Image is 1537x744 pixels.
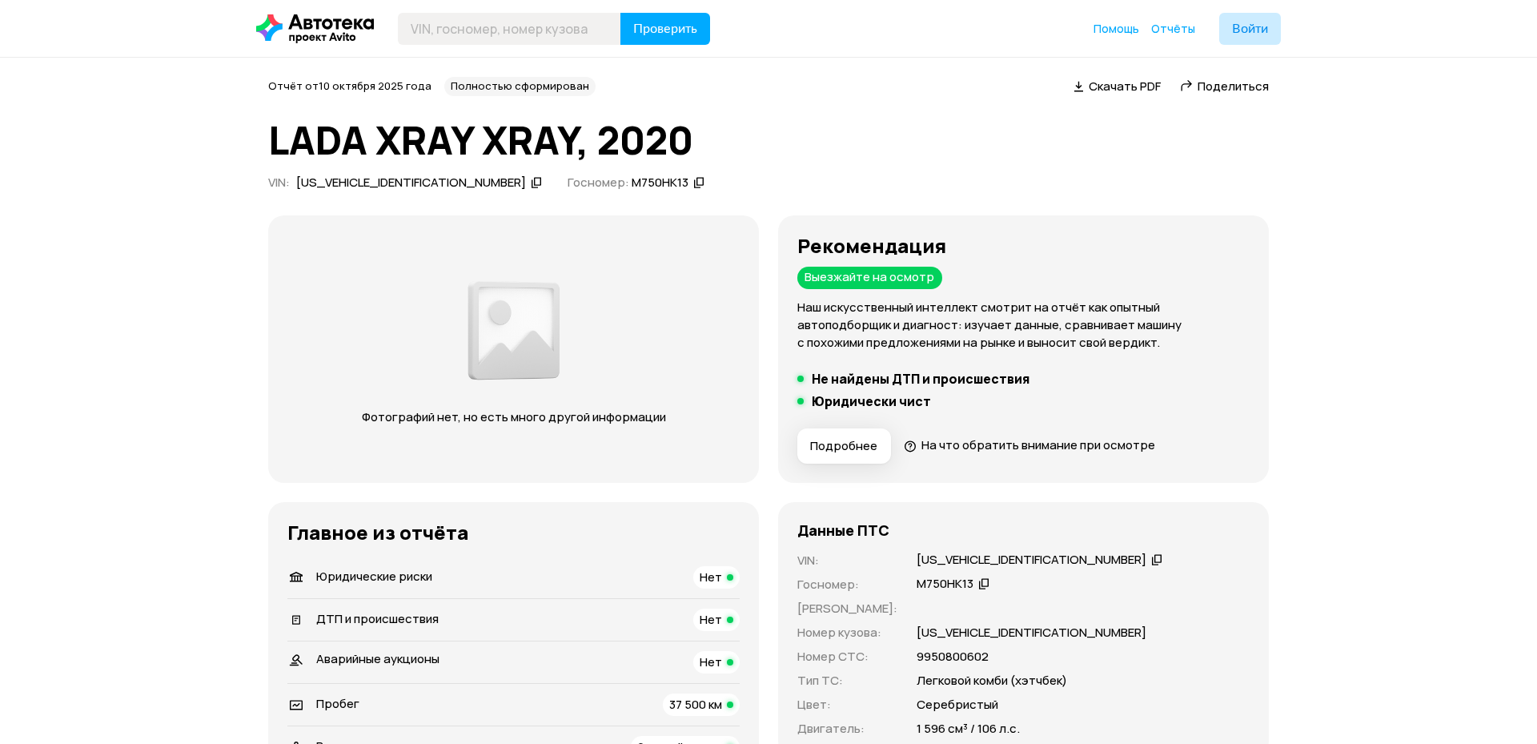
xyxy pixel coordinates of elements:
a: Скачать PDF [1073,78,1161,95]
span: Нет [700,569,722,585]
span: Юридические риски [316,568,432,585]
h5: Не найдены ДТП и происшествия [812,371,1029,387]
a: На что обратить внимание при осмотре [904,436,1155,453]
span: Отчёт от 10 октября 2025 года [268,78,431,93]
div: М750НК13 [632,175,688,191]
span: Пробег [316,695,359,712]
span: Помощь [1094,21,1139,36]
span: ДТП и происшествия [316,610,439,627]
span: Нет [700,611,722,628]
p: [US_VEHICLE_IDENTIFICATION_NUMBER] [917,624,1146,641]
div: [US_VEHICLE_IDENTIFICATION_NUMBER] [296,175,526,191]
p: Наш искусственный интеллект смотрит на отчёт как опытный автоподборщик и диагност: изучает данные... [797,299,1250,352]
span: 37 500 км [669,696,722,713]
p: Серебристый [917,696,998,714]
span: Госномер: [568,174,629,191]
p: Фотографий нет, но есть много другой информации [346,408,681,426]
span: Поделиться [1198,78,1269,95]
input: VIN, госномер, номер кузова [398,13,621,45]
p: VIN : [797,552,897,569]
h4: Данные ПТС [797,521,889,539]
a: Помощь [1094,21,1139,37]
span: Аварийные аукционы [316,650,439,667]
span: Подробнее [810,438,877,454]
p: Госномер : [797,576,897,593]
p: Номер кузова : [797,624,897,641]
span: VIN : [268,174,290,191]
span: Нет [700,654,722,670]
span: На что обратить внимание при осмотре [921,436,1155,453]
p: Номер СТС : [797,648,897,666]
span: Скачать PDF [1089,78,1161,95]
p: 1 596 см³ / 106 л.с. [917,720,1020,738]
p: Цвет : [797,696,897,714]
p: Легковой комби (хэтчбек) [917,672,1067,690]
span: Отчёты [1151,21,1195,36]
div: Выезжайте на осмотр [797,267,942,289]
h5: Юридически чист [812,393,931,409]
h1: LADA XRAY XRAY, 2020 [268,119,1269,162]
div: М750НК13 [917,576,973,593]
a: Отчёты [1151,21,1195,37]
span: Войти [1232,22,1268,35]
span: Проверить [633,22,697,35]
p: Тип ТС : [797,672,897,690]
p: Двигатель : [797,720,897,738]
div: Полностью сформирован [444,77,596,96]
button: Войти [1219,13,1281,45]
a: Поделиться [1180,78,1269,95]
button: Проверить [620,13,710,45]
p: 9950800602 [917,648,989,666]
h3: Главное из отчёта [287,521,740,544]
h3: Рекомендация [797,235,1250,257]
div: [US_VEHICLE_IDENTIFICATION_NUMBER] [917,552,1146,569]
img: 2a3f492e8892fc00.png [464,272,564,389]
button: Подробнее [797,428,891,464]
p: [PERSON_NAME] : [797,600,897,617]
